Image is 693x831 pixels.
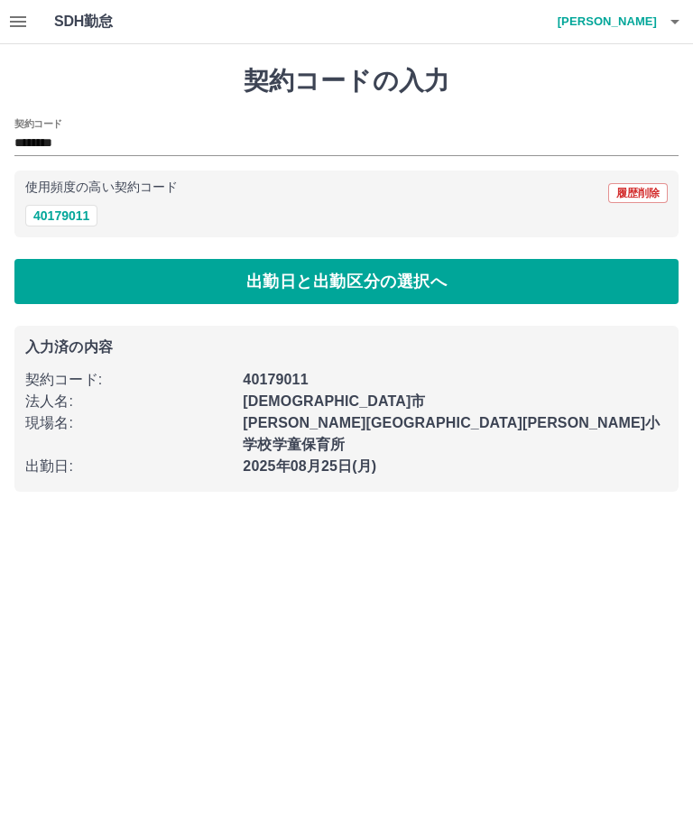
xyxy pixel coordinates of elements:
b: 2025年08月25日(月) [243,458,376,474]
p: 現場名 : [25,412,232,434]
b: 40179011 [243,372,308,387]
p: 契約コード : [25,369,232,391]
p: 使用頻度の高い契約コード [25,181,178,194]
b: [PERSON_NAME][GEOGRAPHIC_DATA][PERSON_NAME]小学校学童保育所 [243,415,660,452]
p: 入力済の内容 [25,340,668,355]
button: 40179011 [25,205,97,226]
p: 法人名 : [25,391,232,412]
button: 出勤日と出勤区分の選択へ [14,259,679,304]
p: 出勤日 : [25,456,232,477]
button: 履歴削除 [608,183,668,203]
h1: 契約コードの入力 [14,66,679,97]
b: [DEMOGRAPHIC_DATA]市 [243,393,425,409]
h2: 契約コード [14,116,62,131]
